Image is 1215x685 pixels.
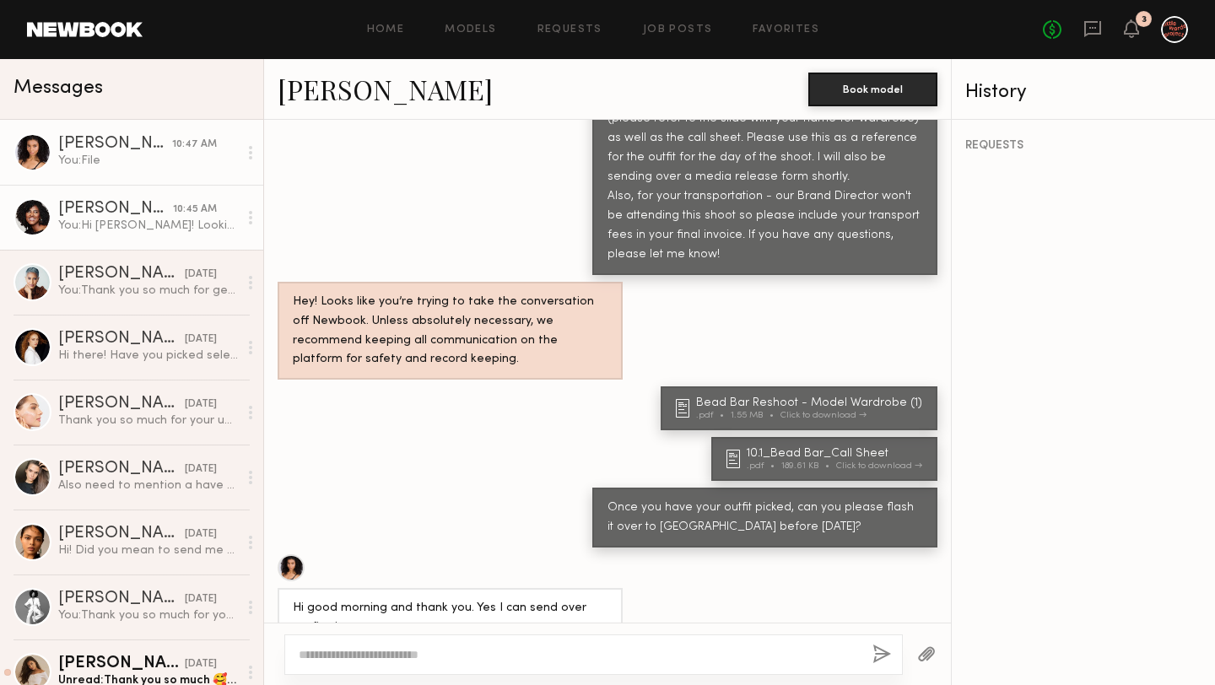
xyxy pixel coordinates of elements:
div: [DATE] [185,656,217,672]
div: Bead Bar Reshoot - Model Wardrobe (1) [696,397,927,409]
a: Favorites [753,24,819,35]
a: Book model [808,81,937,95]
a: Home [367,24,405,35]
div: .pdf [747,461,781,471]
a: 10.1_Bead Bar_Call Sheet.pdf189.61 KBClick to download [726,448,927,471]
div: [PERSON_NAME] [58,591,185,607]
div: [PERSON_NAME] [58,136,172,153]
div: 3 [1142,15,1147,24]
div: Hi [PERSON_NAME]! Looking forward to this [DATE] shoot. Here is the deck (please refer to the sli... [607,51,922,264]
div: Once you have your outfit picked, can you please flash it over to [GEOGRAPHIC_DATA] before [DATE]? [607,499,922,537]
div: [PERSON_NAME] [58,461,185,477]
div: Hey! Looks like you’re trying to take the conversation off Newbook. Unless absolutely necessary, ... [293,293,607,370]
div: [PERSON_NAME] [58,201,173,218]
a: [PERSON_NAME] [278,71,493,107]
div: You: Hi [PERSON_NAME]! Looking forward to this [DATE] shoot. Here is the deck (please refer to th... [58,218,238,234]
div: 10:47 AM [172,137,217,153]
div: Click to download [836,461,922,471]
div: Thank you so much for your understanding. Let’s keep in touch, and I wish you all the best of luc... [58,413,238,429]
a: Bead Bar Reshoot - Model Wardrobe (1).pdf1.55 MBClick to download [676,397,927,420]
div: 10.1_Bead Bar_Call Sheet [747,448,927,460]
button: Book model [808,73,937,106]
a: Requests [537,24,602,35]
div: [DATE] [185,396,217,413]
div: [PERSON_NAME] [58,396,185,413]
div: [PERSON_NAME] [58,266,185,283]
div: [PERSON_NAME] [58,526,185,542]
div: [DATE] [185,267,217,283]
div: Hi! Did you mean to send me a request ? [58,542,238,558]
span: Messages [13,78,103,98]
div: [PERSON_NAME] [58,655,185,672]
a: Models [445,24,496,35]
div: [DATE] [185,591,217,607]
div: You: Thank you so much for your time! [58,607,238,623]
div: [PERSON_NAME] [58,331,185,348]
div: 189.61 KB [781,461,836,471]
div: Hi good morning and thank you. Yes I can send over outfit pic. [293,599,607,638]
div: Click to download [780,411,867,420]
div: [DATE] [185,332,217,348]
a: Job Posts [643,24,713,35]
div: 10:45 AM [173,202,217,218]
div: Hi there! Have you picked selects for this project? I’m still held as an option and available [DATE] [58,348,238,364]
div: You: Thank you so much for getting back to me! Totally understand where you’re coming from, and I... [58,283,238,299]
div: REQUESTS [965,140,1201,152]
div: [DATE] [185,461,217,477]
div: Also need to mention a have couple new tattoos on my arms, but they are small [58,477,238,494]
div: [DATE] [185,526,217,542]
div: 1.55 MB [731,411,780,420]
div: .pdf [696,411,731,420]
div: History [965,83,1201,102]
div: You: File [58,153,238,169]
